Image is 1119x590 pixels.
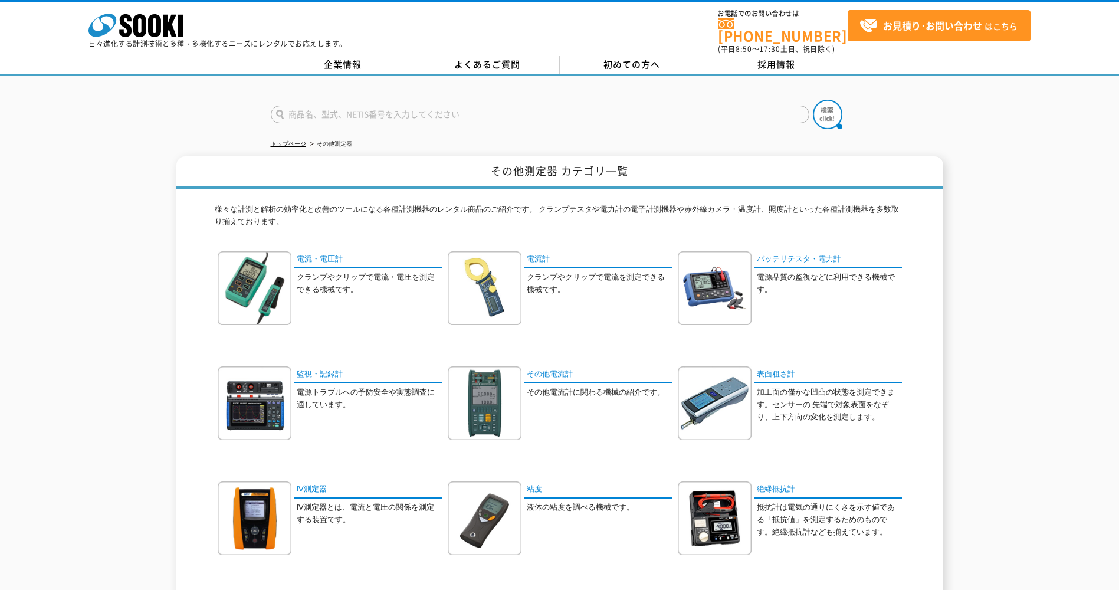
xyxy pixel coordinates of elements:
a: お見積り･お問い合わせはこちら [848,10,1031,41]
a: 粘度 [524,481,672,499]
img: 電流・電圧計 [218,251,291,325]
p: 加工面の僅かな凹凸の状態を測定できます。センサーの 先端で対象表面をなぞり、上下方向の変化を測定します。 [757,386,902,423]
strong: お見積り･お問い合わせ [883,18,982,32]
a: バッテリテスタ・電力計 [754,251,902,268]
span: 17:30 [759,44,780,54]
img: 粘度 [448,481,521,555]
p: その他電流計に関わる機械の紹介です。 [527,386,672,399]
p: クランプやクリップで電流を測定できる機械です。 [527,271,672,296]
a: 企業情報 [271,56,415,74]
input: 商品名、型式、NETIS番号を入力してください [271,106,809,123]
a: 絶縁抵抗計 [754,481,902,499]
span: はこちら [859,17,1018,35]
a: 初めての方へ [560,56,704,74]
img: その他電流計 [448,366,521,440]
p: IV測定器とは、電流と電圧の関係を測定する装置です。 [297,501,442,526]
a: 表面粗さ計 [754,366,902,383]
h1: その他測定器 カテゴリ一覧 [176,156,943,189]
p: 液体の粘度を調べる機械です。 [527,501,672,514]
span: (平日 ～ 土日、祝日除く) [718,44,835,54]
a: 電流計 [524,251,672,268]
img: 絶縁抵抗計 [678,481,752,555]
p: クランプやクリップで電流・電圧を測定できる機械です。 [297,271,442,296]
p: 抵抗計は電気の通りにくさを示す値である「抵抗値」を測定するためのものです。絶縁抵抗計なども揃えています。 [757,501,902,538]
a: [PHONE_NUMBER] [718,18,848,42]
a: IV測定器 [294,481,442,499]
img: バッテリテスタ・電力計 [678,251,752,325]
span: 初めての方へ [603,58,660,71]
img: 表面粗さ計 [678,366,752,440]
a: 電流・電圧計 [294,251,442,268]
p: 様々な計測と解析の効率化と改善のツールになる各種計測機器のレンタル商品のご紹介です。 クランプテスタや電力計の電子計測機器や赤外線カメラ・温度計、照度計といった各種計測機器を多数取り揃えております。 [215,204,905,234]
span: 8:50 [736,44,752,54]
a: 監視・記録計 [294,366,442,383]
p: 日々進化する計測技術と多種・多様化するニーズにレンタルでお応えします。 [88,40,347,47]
img: 監視・記録計 [218,366,291,440]
li: その他測定器 [308,138,352,150]
p: 電源品質の監視などに利用できる機械です。 [757,271,902,296]
a: トップページ [271,140,306,147]
img: btn_search.png [813,100,842,129]
img: 電流計 [448,251,521,325]
span: お電話でのお問い合わせは [718,10,848,17]
p: 電源トラブルへの予防安全や実態調査に適しています。 [297,386,442,411]
a: 採用情報 [704,56,849,74]
img: IV測定器 [218,481,291,555]
a: その他電流計 [524,366,672,383]
a: よくあるご質問 [415,56,560,74]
